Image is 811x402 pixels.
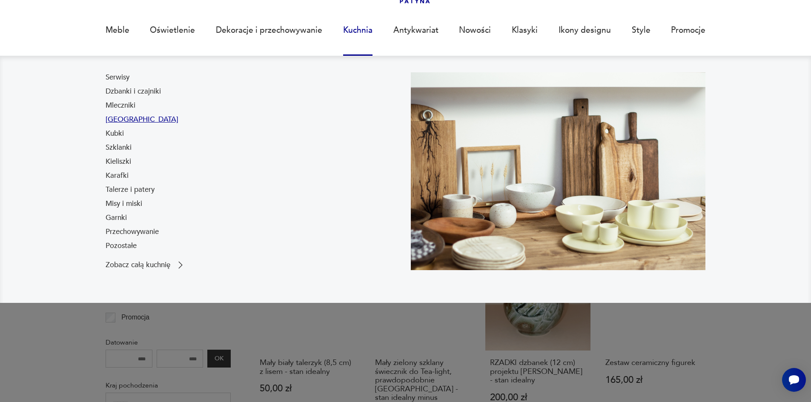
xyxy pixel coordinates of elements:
a: Oświetlenie [150,11,195,50]
a: Mleczniki [106,100,135,111]
a: Ikony designu [559,11,611,50]
a: Talerze i patery [106,185,155,195]
a: Meble [106,11,129,50]
a: Pozostałe [106,241,137,251]
a: Antykwariat [393,11,438,50]
a: Klasyki [512,11,538,50]
a: Promocje [671,11,705,50]
a: Dekoracje i przechowywanie [216,11,322,50]
a: Kubki [106,128,124,139]
a: Szklanki [106,143,132,153]
a: Serwisy [106,72,129,83]
a: Karafki [106,171,129,181]
iframe: Smartsupp widget button [782,368,806,392]
a: Nowości [459,11,491,50]
a: Zobacz całą kuchnię [106,260,186,270]
a: Misy i miski [106,199,142,209]
p: Zobacz całą kuchnię [106,262,170,268]
a: Kieliszki [106,157,131,167]
a: Kuchnia [343,11,373,50]
a: Przechowywanie [106,227,159,237]
a: Style [632,11,651,50]
img: b2f6bfe4a34d2e674d92badc23dc4074.jpg [411,72,706,270]
a: Dzbanki i czajniki [106,86,161,97]
a: Garnki [106,213,127,223]
a: [GEOGRAPHIC_DATA] [106,114,178,125]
